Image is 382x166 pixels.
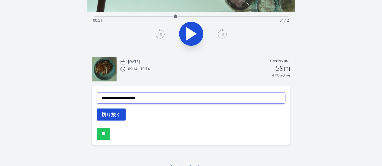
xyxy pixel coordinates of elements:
[97,108,126,121] button: 切り抜く
[275,64,290,72] h2: 59m
[272,73,290,78] p: 47% active
[128,59,140,64] p: [DATE]
[92,57,117,81] img: 250829001537_thumb.jpeg
[280,18,289,23] span: 01:12
[128,67,150,71] p: 09:14 - 10:14
[270,59,290,64] p: Cooking time
[93,18,102,23] span: 00:51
